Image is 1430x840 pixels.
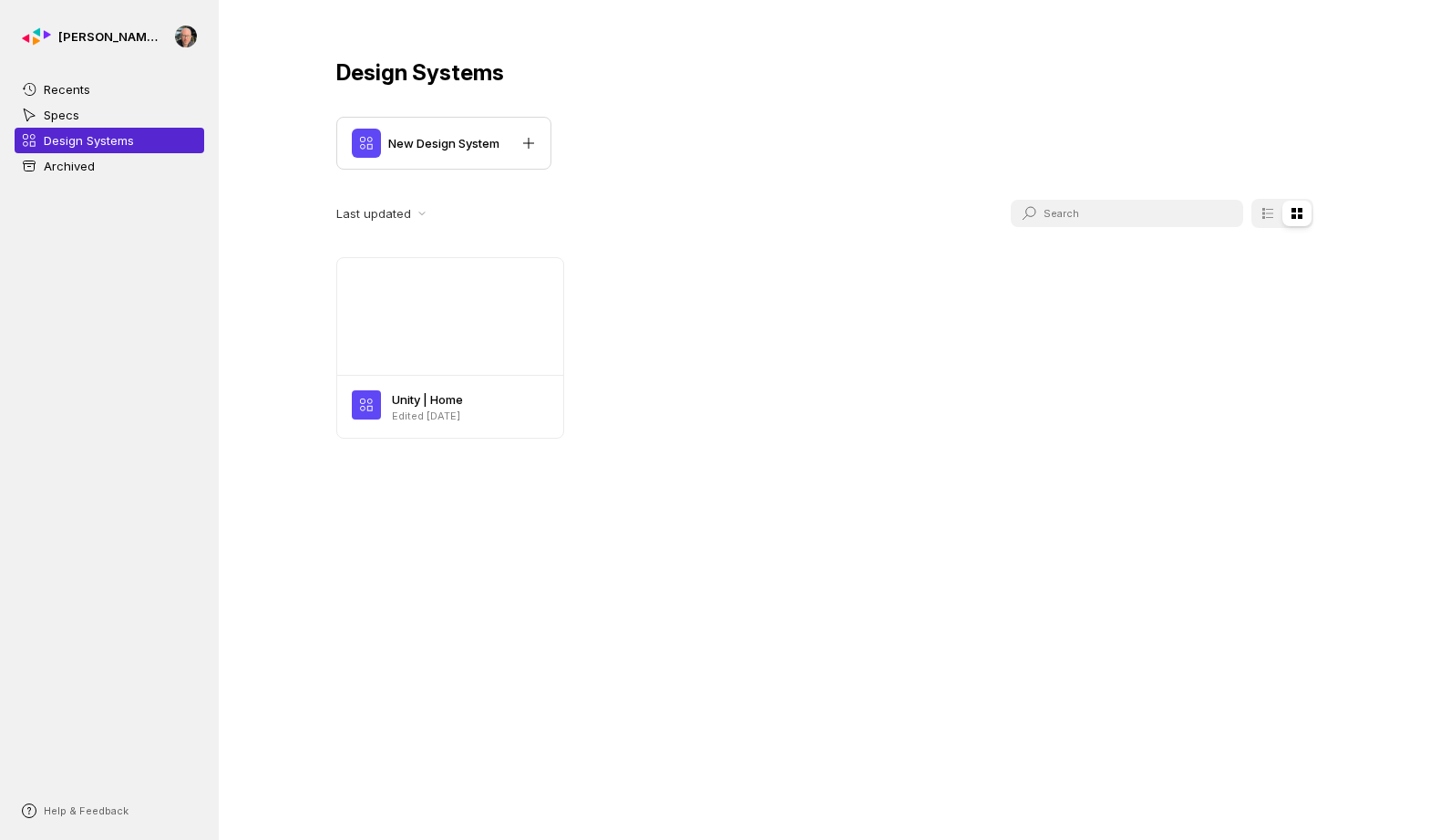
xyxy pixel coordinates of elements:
[336,204,418,223] p: Last updated
[388,134,499,152] p: New Design System
[58,27,160,46] p: [PERSON_NAME] Design System
[44,131,134,150] p: Design Systems
[15,153,204,179] a: Archived
[392,390,520,409] p: Unity | Home
[15,128,204,153] a: Design Systems
[44,106,79,124] p: Specs
[15,77,204,102] a: Recents
[44,80,90,99] p: Recents
[336,58,1313,88] p: Design Systems
[392,409,520,423] p: Edited [DATE]
[15,102,204,128] a: Specs
[44,804,129,818] p: Help & Feedback
[1044,200,1210,227] input: Search
[44,157,95,175] p: Archived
